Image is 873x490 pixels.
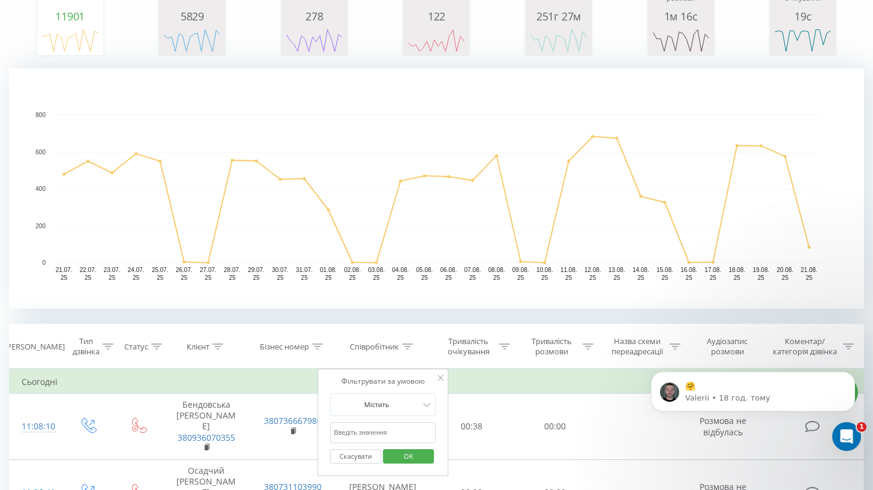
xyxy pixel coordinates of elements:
[4,342,65,352] div: [PERSON_NAME]
[613,274,620,281] text: 25
[406,10,466,22] div: 122
[773,22,833,58] svg: A chart.
[584,267,601,273] text: 12.08.
[656,267,673,273] text: 15.08.
[469,274,476,281] text: 25
[40,22,100,58] svg: A chart.
[632,267,649,273] text: 14.08.
[85,274,92,281] text: 25
[493,274,500,281] text: 25
[383,449,434,464] button: OK
[350,342,399,352] div: Співробітник
[416,267,433,273] text: 05.08.
[651,22,711,58] svg: A chart.
[277,274,284,281] text: 25
[124,342,148,352] div: Статус
[445,274,452,281] text: 25
[517,274,524,281] text: 25
[301,274,308,281] text: 25
[331,422,436,443] input: Введіть значення
[22,415,50,438] div: 11:08:10
[264,415,322,426] a: 380736667986
[253,274,260,281] text: 25
[607,336,667,357] div: Назва схеми переадресації
[704,267,721,273] text: 17.08.
[565,274,572,281] text: 25
[284,10,344,22] div: 278
[40,10,100,22] div: 11901
[272,267,289,273] text: 30.07.
[686,274,693,281] text: 25
[529,22,589,58] div: A chart.
[349,274,356,281] text: 25
[392,267,409,273] text: 04.08.
[430,394,513,460] td: 00:38
[392,447,425,465] span: OK
[694,336,761,357] div: Аудіозапис розмови
[10,370,864,394] td: Сьогодні
[56,267,73,273] text: 21.07.
[728,267,745,273] text: 18.08.
[752,267,769,273] text: 19.08.
[440,267,457,273] text: 06.08.
[536,267,553,273] text: 10.08.
[248,267,265,273] text: 29.07.
[9,68,864,309] svg: A chart.
[163,394,250,460] td: Бендовська [PERSON_NAME]
[488,267,505,273] text: 08.08.
[35,186,46,192] text: 400
[133,274,140,281] text: 25
[109,274,116,281] text: 25
[200,267,217,273] text: 27.07.
[178,432,235,443] a: 380936070355
[832,422,861,451] iframe: Intercom live chat
[368,267,385,273] text: 03.08.
[773,10,833,22] div: 19с
[325,274,332,281] text: 25
[397,274,404,281] text: 25
[406,22,466,58] svg: A chart.
[320,267,337,273] text: 01.08.
[680,267,697,273] text: 16.08.
[61,274,68,281] text: 25
[73,336,100,357] div: Тип дзвінка
[637,274,644,281] text: 25
[734,274,741,281] text: 25
[651,10,711,22] div: 1м 16с
[162,22,222,58] svg: A chart.
[801,267,818,273] text: 21.08.
[529,10,589,22] div: 251г 27м
[35,149,46,156] text: 600
[541,274,548,281] text: 25
[224,267,241,273] text: 28.07.
[440,336,496,357] div: Тривалість очікування
[284,22,344,58] svg: A chart.
[35,223,46,229] text: 200
[162,10,222,22] div: 5829
[633,346,873,458] iframe: Intercom notifications повідомлення
[524,336,580,357] div: Тривалість розмови
[35,112,46,118] text: 800
[331,449,382,464] button: Скасувати
[777,267,794,273] text: 20.08.
[560,267,577,273] text: 11.08.
[758,274,765,281] text: 25
[205,274,212,281] text: 25
[229,274,236,281] text: 25
[260,342,309,352] div: Бізнес номер
[421,274,428,281] text: 25
[513,394,596,460] td: 00:00
[296,267,313,273] text: 31.07.
[589,274,596,281] text: 25
[806,274,813,281] text: 25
